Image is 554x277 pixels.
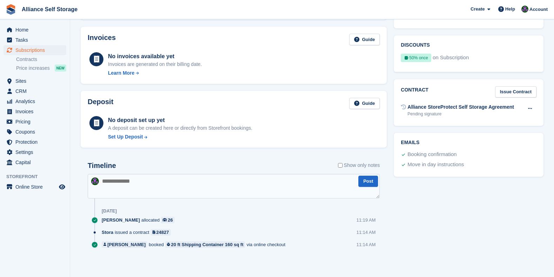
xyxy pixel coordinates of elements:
a: menu [4,182,66,192]
div: 20 ft Shipping Container 160 sq ft [171,241,244,248]
h2: Deposit [88,98,113,109]
a: menu [4,45,66,55]
span: Pricing [15,117,58,127]
h2: Invoices [88,34,116,45]
h2: Timeline [88,162,116,170]
div: 24827 [156,229,169,236]
div: Learn More [108,69,134,77]
span: Settings [15,147,58,157]
a: menu [4,137,66,147]
div: No invoices available yet [108,52,202,61]
div: 11:19 AM [356,217,376,223]
span: Coupons [15,127,58,137]
div: 50% once [401,54,431,62]
a: Guide [349,98,380,109]
h2: Discounts [401,42,536,48]
div: Move in day instructions [407,161,464,169]
a: menu [4,96,66,106]
div: 11:14 AM [356,229,376,236]
span: Storefront [6,173,70,180]
div: Invoices are generated on their billing date. [108,61,202,68]
a: menu [4,25,66,35]
span: Sites [15,76,58,86]
a: menu [4,76,66,86]
a: Preview store [58,183,66,191]
a: [PERSON_NAME] [102,241,147,248]
span: Capital [15,157,58,167]
div: No deposit set up yet [108,116,252,124]
img: Romilly Norton [91,177,99,185]
span: Analytics [15,96,58,106]
a: menu [4,127,66,137]
h2: Emails [401,140,536,146]
a: 20 ft Shipping Container 160 sq ft [165,241,245,248]
a: 24827 [151,229,171,236]
div: [PERSON_NAME] [107,241,146,248]
div: NEW [55,65,66,72]
img: stora-icon-8386f47178a22dfd0bd8f6a31ec36ba5ce8667c1dd55bd0f319d3a0aa187defe.svg [6,4,16,15]
span: Subscriptions [15,45,58,55]
a: Set Up Deposit [108,133,252,141]
span: on Subscription [433,54,469,65]
h2: Contract [401,86,428,98]
a: menu [4,86,66,96]
span: CRM [15,86,58,96]
span: Help [505,6,515,13]
div: Alliance StoreProtect Self Storage Agreement [407,103,514,111]
img: Romilly Norton [521,6,528,13]
div: [DATE] [102,208,117,214]
span: Create [471,6,485,13]
div: Booking confirmation [407,150,457,159]
span: Invoices [15,107,58,116]
a: 26 [161,217,175,223]
a: menu [4,35,66,45]
span: [PERSON_NAME] [102,217,140,223]
a: Alliance Self Storage [19,4,80,15]
div: 11:14 AM [356,241,376,248]
div: Set Up Deposit [108,133,143,141]
a: menu [4,107,66,116]
p: A deposit can be created here or directly from Storefront bookings. [108,124,252,132]
button: Post [358,176,378,187]
span: Stora [102,229,113,236]
div: booked via online checkout [102,241,289,248]
label: Show only notes [338,162,380,169]
a: Contracts [16,56,66,63]
span: Online Store [15,182,58,192]
span: Tasks [15,35,58,45]
div: issued a contract [102,229,174,236]
a: menu [4,147,66,157]
span: Price increases [16,65,50,72]
span: Account [529,6,548,13]
a: Guide [349,34,380,45]
a: menu [4,117,66,127]
div: allocated [102,217,178,223]
div: 26 [168,217,173,223]
span: Home [15,25,58,35]
a: Price increases NEW [16,64,66,72]
input: Show only notes [338,162,343,169]
span: Protection [15,137,58,147]
a: Issue Contract [495,86,536,98]
a: Learn More [108,69,202,77]
div: Pending signature [407,111,514,117]
a: menu [4,157,66,167]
